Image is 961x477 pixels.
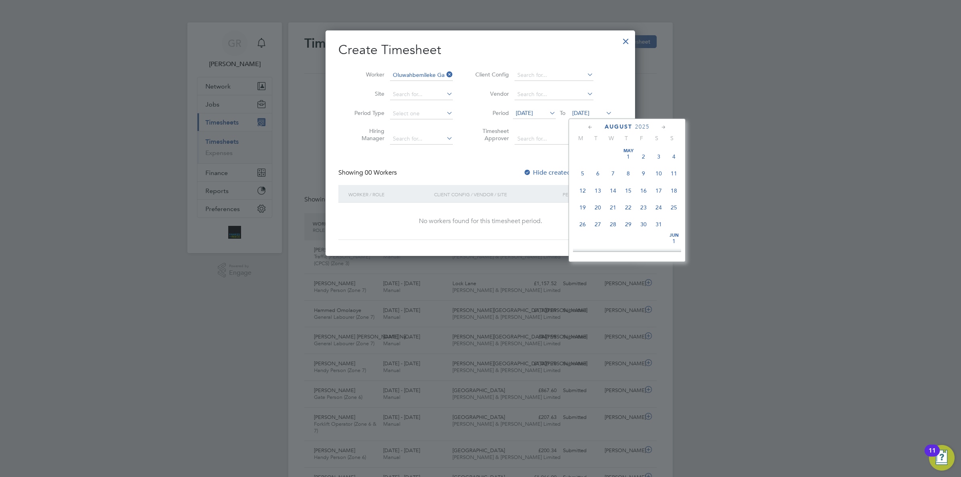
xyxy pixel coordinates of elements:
span: [DATE] [516,109,533,117]
input: Search for... [515,70,593,81]
label: Client Config [473,71,509,78]
span: 28 [605,217,621,232]
span: 12 [575,183,590,198]
span: 27 [590,217,605,232]
span: 11 [666,166,682,181]
input: Search for... [515,89,593,100]
span: 5 [575,166,590,181]
span: 13 [590,183,605,198]
span: 14 [605,183,621,198]
label: Hiring Manager [348,127,384,142]
div: Worker / Role [346,185,432,203]
span: 31 [651,217,666,232]
span: 4 [666,149,682,164]
span: 16 [636,183,651,198]
label: Timesheet Approver [473,127,509,142]
span: 21 [605,200,621,215]
input: Search for... [390,70,453,81]
span: 2 [636,149,651,164]
span: 24 [651,200,666,215]
label: Vendor [473,90,509,97]
input: Search for... [390,133,453,145]
label: Period [473,109,509,117]
div: Client Config / Vendor / Site [432,185,561,203]
span: 1 [621,149,636,164]
span: To [557,108,568,118]
span: 1 [666,233,682,249]
span: T [619,135,634,142]
span: 17 [651,183,666,198]
div: No workers found for this timesheet period. [346,217,614,225]
span: F [634,135,649,142]
span: Jun [666,233,682,237]
h2: Create Timesheet [338,42,622,58]
span: 18 [666,183,682,198]
label: Period Type [348,109,384,117]
span: 30 [636,217,651,232]
input: Search for... [515,133,593,145]
label: Worker [348,71,384,78]
span: 25 [666,200,682,215]
div: 11 [929,451,936,461]
span: M [573,135,588,142]
span: 19 [575,200,590,215]
span: W [603,135,619,142]
span: 3 [651,149,666,164]
span: T [588,135,603,142]
span: S [649,135,664,142]
button: Open Resource Center, 11 new notifications [929,445,955,471]
label: Hide created timesheets [523,169,605,177]
span: 7 [605,166,621,181]
span: 9 [636,166,651,181]
span: 20 [590,200,605,215]
span: 8 [621,166,636,181]
span: 6 [590,166,605,181]
div: Showing [338,169,398,177]
span: 15 [621,183,636,198]
input: Search for... [390,89,453,100]
span: [DATE] [572,109,589,117]
span: 23 [636,200,651,215]
input: Select one [390,108,453,119]
span: S [664,135,680,142]
span: 2025 [635,123,649,130]
span: 10 [651,166,666,181]
span: August [605,123,632,130]
span: 22 [621,200,636,215]
div: Period [561,185,614,203]
label: Site [348,90,384,97]
span: May [621,149,636,153]
span: 29 [621,217,636,232]
span: 00 Workers [365,169,397,177]
span: 26 [575,217,590,232]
